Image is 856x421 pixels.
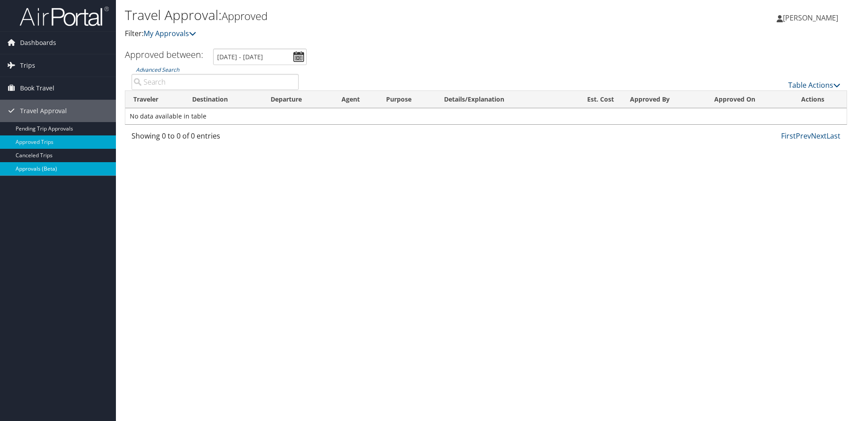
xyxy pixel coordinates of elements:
th: Purpose [378,91,436,108]
h3: Approved between: [125,49,203,61]
th: Est. Cost: activate to sort column ascending [562,91,622,108]
th: Actions [793,91,847,108]
img: airportal-logo.png [20,6,109,27]
th: Approved By: activate to sort column ascending [622,91,706,108]
a: First [781,131,796,141]
a: Next [811,131,827,141]
input: Advanced Search [132,74,299,90]
a: Advanced Search [136,66,179,74]
input: [DATE] - [DATE] [213,49,307,65]
a: Table Actions [788,80,840,90]
th: Agent [333,91,378,108]
small: Approved [222,8,267,23]
a: Last [827,131,840,141]
th: Departure: activate to sort column ascending [263,91,333,108]
td: No data available in table [125,108,847,124]
th: Approved On: activate to sort column ascending [706,91,793,108]
span: Dashboards [20,32,56,54]
span: Travel Approval [20,100,67,122]
th: Traveler: activate to sort column ascending [125,91,184,108]
h1: Travel Approval: [125,6,606,25]
span: Book Travel [20,77,54,99]
a: My Approvals [144,29,196,38]
div: Showing 0 to 0 of 0 entries [132,131,299,146]
p: Filter: [125,28,606,40]
span: [PERSON_NAME] [783,13,838,23]
span: Trips [20,54,35,77]
a: Prev [796,131,811,141]
th: Destination: activate to sort column ascending [184,91,263,108]
a: [PERSON_NAME] [777,4,847,31]
th: Details/Explanation [436,91,562,108]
